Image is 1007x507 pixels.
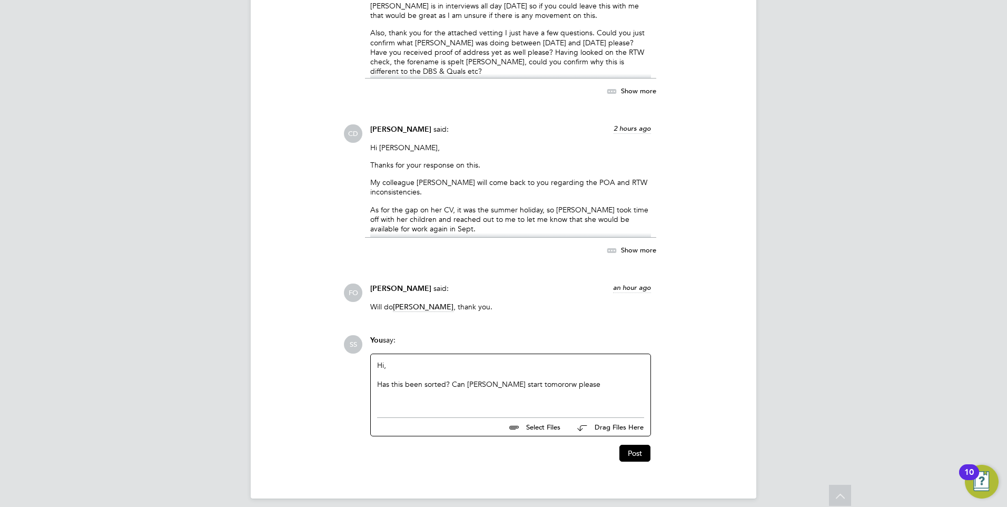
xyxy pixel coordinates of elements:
[344,124,362,143] span: CD
[621,86,656,95] span: Show more
[613,283,651,292] span: an hour ago
[621,245,656,254] span: Show more
[370,28,651,76] p: Also, thank you for the attached vetting I just have a few questions. Could you just confirm what...
[370,143,651,152] p: Hi [PERSON_NAME],
[370,125,431,134] span: [PERSON_NAME]
[370,178,651,197] p: My colleague [PERSON_NAME] will come back to you regarding the POA and RTW inconsistencies.
[370,1,651,20] p: [PERSON_NAME] is in interviews all day [DATE] so if you could leave this with me that would be gr...
[614,124,651,133] span: 2 hours ago
[370,302,651,311] p: Will do , thank you.
[965,465,999,499] button: Open Resource Center, 10 new notifications
[433,124,449,134] span: said:
[569,416,644,438] button: Drag Files Here
[433,284,449,293] span: said:
[377,360,644,406] div: Hi,
[370,336,383,345] span: You
[344,284,362,302] span: FO
[370,335,651,354] div: say:
[393,302,453,312] span: [PERSON_NAME]
[344,335,362,354] span: SS
[370,205,651,234] p: As for the gap on her CV, it was the summer holiday, so [PERSON_NAME] took time off with her chil...
[619,445,650,462] button: Post
[377,379,644,389] div: Has this been sorted? Can [PERSON_NAME] start tomororw please
[370,284,431,293] span: [PERSON_NAME]
[964,472,974,486] div: 10
[370,160,651,170] p: Thanks for your response on this.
